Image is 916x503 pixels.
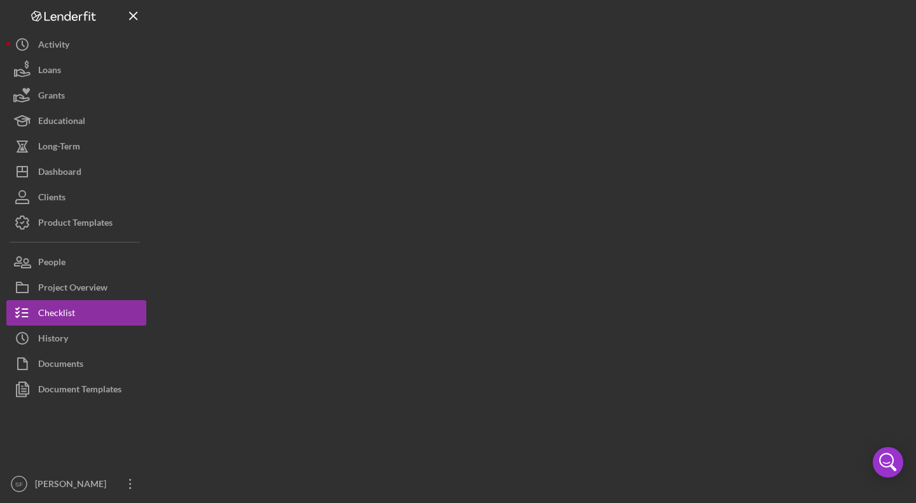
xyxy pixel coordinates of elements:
[6,184,146,210] button: Clients
[6,376,146,402] button: Document Templates
[6,108,146,134] button: Educational
[6,210,146,235] button: Product Templates
[6,471,146,497] button: SF[PERSON_NAME]
[38,210,113,238] div: Product Templates
[38,57,61,86] div: Loans
[6,32,146,57] button: Activity
[6,249,146,275] button: People
[6,134,146,159] button: Long-Term
[38,275,108,303] div: Project Overview
[6,57,146,83] button: Loans
[38,249,66,278] div: People
[6,326,146,351] button: History
[6,275,146,300] button: Project Overview
[38,32,69,60] div: Activity
[6,300,146,326] button: Checklist
[38,351,83,380] div: Documents
[38,159,81,188] div: Dashboard
[6,351,146,376] button: Documents
[15,481,23,488] text: SF
[38,184,66,213] div: Clients
[38,134,80,162] div: Long-Term
[6,83,146,108] button: Grants
[38,108,85,137] div: Educational
[38,83,65,111] div: Grants
[38,300,75,329] div: Checklist
[38,326,68,354] div: History
[6,159,146,184] button: Dashboard
[32,471,114,500] div: [PERSON_NAME]
[873,447,903,478] div: Open Intercom Messenger
[38,376,121,405] div: Document Templates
